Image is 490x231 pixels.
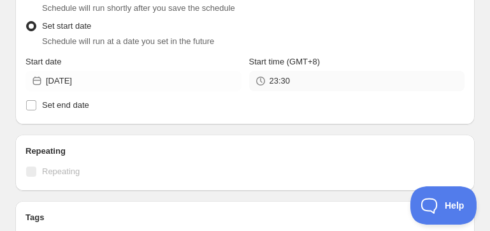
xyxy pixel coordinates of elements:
span: Schedule will run at a date you set in the future [42,36,214,46]
span: Schedule will run shortly after you save the schedule [42,3,235,13]
span: Set start date [42,21,91,31]
span: Repeating [42,167,80,176]
h2: Repeating [25,145,465,158]
span: Set end date [42,100,89,110]
h2: Tags [25,211,465,224]
span: Start time (GMT+8) [249,57,321,66]
iframe: Toggle Customer Support [410,186,477,225]
span: Start date [25,57,61,66]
